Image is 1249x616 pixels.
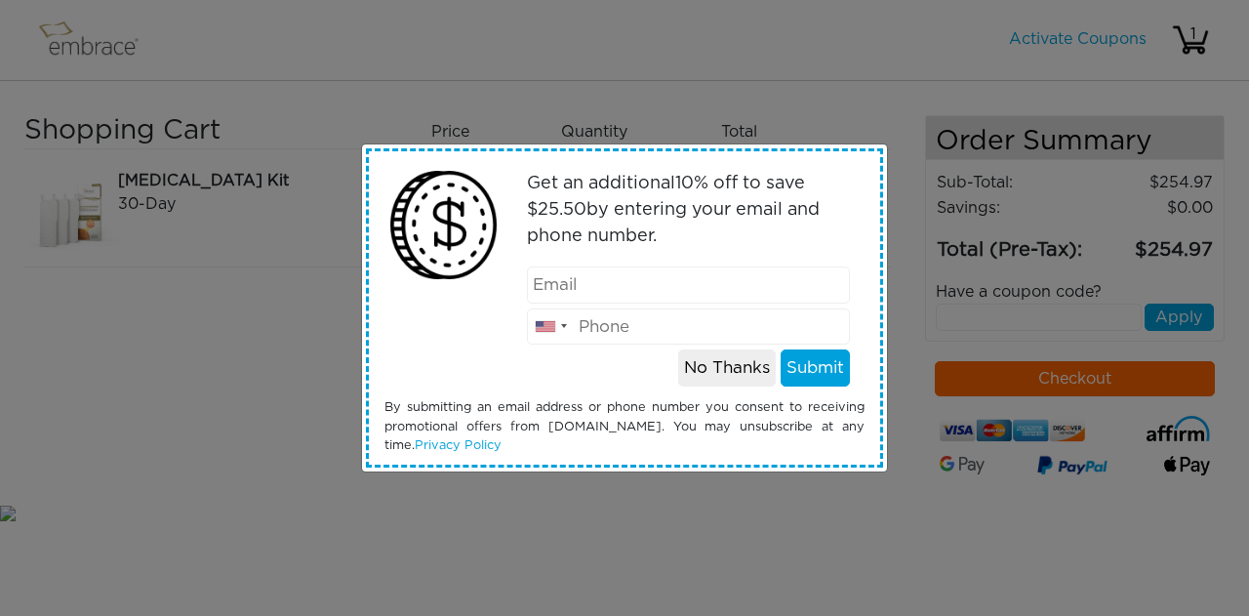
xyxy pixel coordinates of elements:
span: 25.50 [538,201,586,219]
input: Phone [527,308,851,346]
input: Email [527,267,851,304]
img: money2.png [380,161,507,289]
div: United States: +1 [528,309,573,345]
span: 10 [675,175,694,192]
a: Privacy Policy [415,439,502,452]
button: Submit [781,349,850,387]
p: Get an additional % off to save $ by entering your email and phone number. [527,171,851,250]
button: No Thanks [678,349,776,387]
div: By submitting an email address or phone number you consent to receiving promotional offers from [... [370,398,879,455]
